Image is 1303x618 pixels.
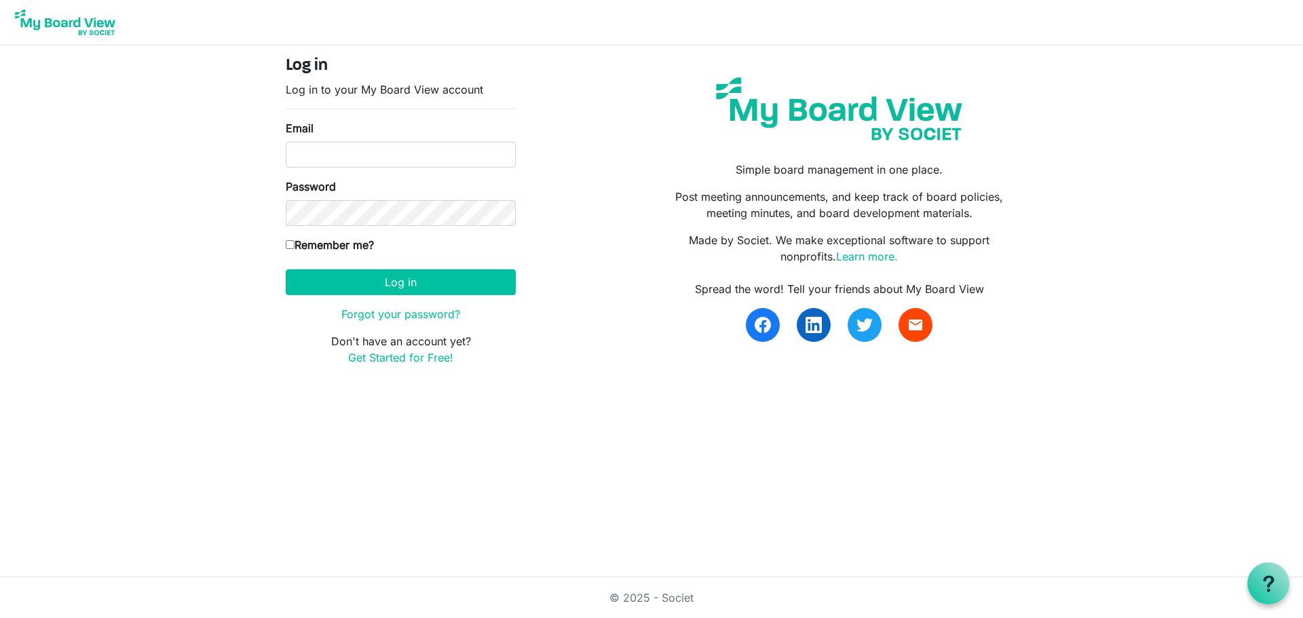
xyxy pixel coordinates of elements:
input: Remember me? [286,240,295,249]
a: Get Started for Free! [348,351,453,364]
h4: Log in [286,56,516,76]
a: © 2025 - Societ [609,591,694,604]
img: my-board-view-societ.svg [706,67,972,151]
a: Forgot your password? [341,307,460,321]
img: My Board View Logo [11,5,119,39]
img: linkedin.svg [806,317,822,333]
p: Made by Societ. We make exceptional software to support nonprofits. [662,232,1017,265]
p: Don't have an account yet? [286,333,516,366]
a: email [899,308,932,342]
button: Log in [286,269,516,295]
span: email [907,317,924,333]
div: Spread the word! Tell your friends about My Board View [662,281,1017,297]
label: Email [286,120,314,136]
p: Post meeting announcements, and keep track of board policies, meeting minutes, and board developm... [662,189,1017,221]
img: twitter.svg [856,317,873,333]
p: Simple board management in one place. [662,161,1017,178]
a: Learn more. [836,250,898,263]
label: Password [286,178,336,195]
p: Log in to your My Board View account [286,81,516,98]
label: Remember me? [286,237,374,253]
img: facebook.svg [755,317,771,333]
